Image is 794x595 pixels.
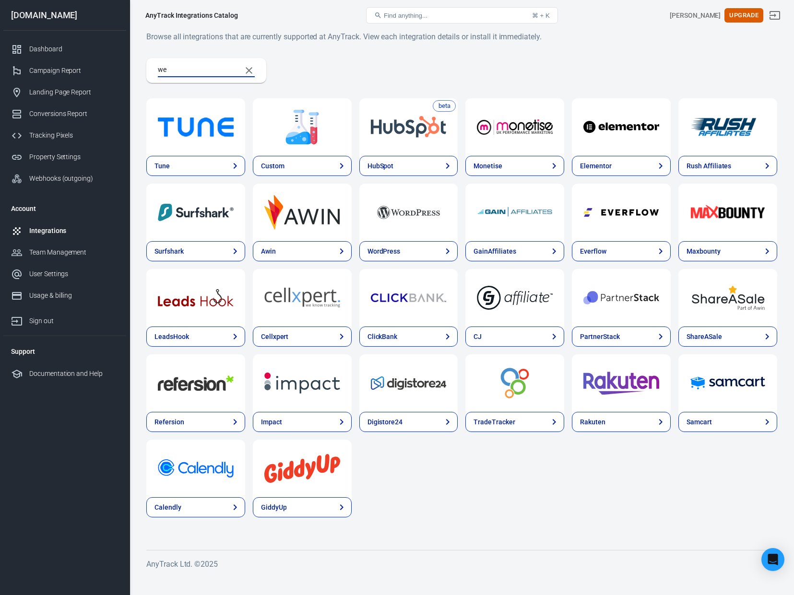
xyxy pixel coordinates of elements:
div: Maxbounty [687,246,721,257]
a: GainAffiliates [465,184,564,241]
a: Impact [253,354,352,412]
a: Webhooks (outgoing) [3,168,126,189]
img: Samcart [690,366,766,400]
a: Awin [253,241,352,261]
div: Open Intercom Messenger [761,548,784,571]
a: Dashboard [3,38,126,60]
a: Awin [253,184,352,241]
a: Conversions Report [3,103,126,125]
a: Everflow [572,241,671,261]
img: LeadsHook [158,280,234,315]
div: Campaign Report [29,66,119,76]
a: Monetise [465,98,564,156]
div: Digistore24 [367,417,403,427]
div: Awin [261,246,276,257]
a: TradeTracker [465,354,564,412]
a: PartnerStack [572,327,671,347]
div: Rakuten [580,417,605,427]
a: GiddyUp [253,440,352,497]
div: [DOMAIN_NAME] [3,11,126,20]
div: Property Settings [29,152,119,162]
a: Impact [253,412,352,432]
a: Sign out [3,306,126,332]
img: Tune [158,110,234,144]
a: Maxbounty [678,184,777,241]
a: Samcart [678,412,777,432]
li: Account [3,197,126,220]
a: Custom [253,98,352,156]
a: HubSpot [359,156,458,176]
div: Usage & billing [29,291,119,301]
a: Landing Page Report [3,82,126,103]
img: Elementor [583,110,659,144]
div: AnyTrack Integrations Catalog [145,11,238,20]
img: PartnerStack [583,280,659,315]
div: Integrations [29,226,119,236]
a: Calendly [146,497,245,517]
img: Monetise [477,110,553,144]
a: GainAffiliates [465,241,564,261]
div: ⌘ + K [532,12,550,19]
img: Digistore24 [371,366,447,400]
a: GiddyUp [253,497,352,517]
div: Sign out [29,316,119,326]
div: Landing Page Report [29,87,119,97]
img: ShareASale [690,280,766,315]
div: GiddyUp [261,502,287,513]
a: LeadsHook [146,327,245,347]
div: Tune [154,161,170,171]
div: Webhooks (outgoing) [29,174,119,184]
a: ClickBank [359,327,458,347]
div: Impact [261,417,282,427]
div: Documentation and Help [29,369,119,379]
a: Campaign Report [3,60,126,82]
img: Cellxpert [264,280,340,315]
div: Team Management [29,247,119,257]
h6: Browse all integrations that are currently supported at AnyTrack. View each integration details o... [146,31,777,43]
a: Cellxpert [253,327,352,347]
a: Usage & billing [3,285,126,306]
a: User Settings [3,263,126,285]
img: Surfshark [158,195,234,230]
img: Impact [264,366,340,400]
a: WordPress [359,241,458,261]
img: TradeTracker [477,366,553,400]
div: Tracking Pixels [29,130,119,140]
a: Sign out [763,4,786,27]
h6: AnyTrack Ltd. © 2025 [146,558,777,570]
a: CJ [465,327,564,347]
li: Support [3,340,126,363]
button: Upgrade [724,8,763,23]
a: Tracking Pixels [3,125,126,146]
div: Calendly [154,502,181,513]
img: CJ [477,280,553,315]
a: Digistore24 [359,354,458,412]
a: ShareASale [678,269,777,327]
a: WordPress [359,184,458,241]
a: Tune [146,156,245,176]
img: Rakuten [583,366,659,400]
button: Clear Search [237,59,261,82]
a: CJ [465,269,564,327]
div: ClickBank [367,332,398,342]
div: Everflow [580,246,606,257]
a: Digistore24 [359,412,458,432]
a: Surfshark [146,184,245,241]
a: Elementor [572,98,671,156]
a: Elementor [572,156,671,176]
img: Awin [264,195,340,230]
a: Tune [146,98,245,156]
a: Rakuten [572,412,671,432]
a: Team Management [3,242,126,263]
a: Property Settings [3,146,126,168]
span: Find anything... [384,12,427,19]
img: GiddyUp [264,451,340,486]
img: GainAffiliates [477,195,553,230]
a: Surfshark [146,241,245,261]
div: Dashboard [29,44,119,54]
div: Conversions Report [29,109,119,119]
div: Surfshark [154,246,184,257]
div: GainAffiliates [474,246,516,257]
div: User Settings [29,269,119,279]
div: Samcart [687,417,712,427]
